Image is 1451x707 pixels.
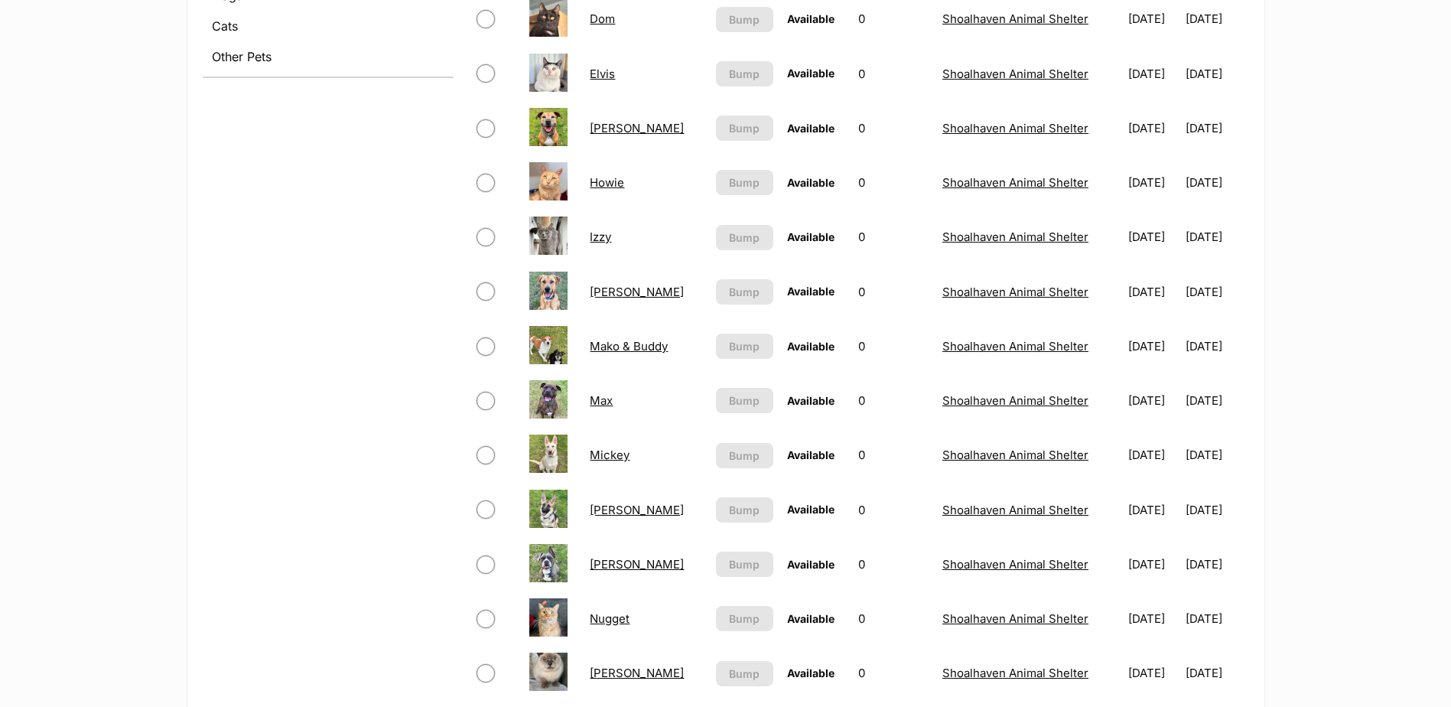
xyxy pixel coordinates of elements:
[729,11,760,28] span: Bump
[590,11,615,26] a: Dom
[942,285,1088,299] a: Shoalhaven Animal Shelter
[590,339,668,353] a: Mako & Buddy
[729,284,760,300] span: Bump
[716,388,773,413] button: Bump
[590,611,630,626] a: Nugget
[716,552,773,577] button: Bump
[787,176,834,189] span: Available
[716,497,773,523] button: Bump
[1186,592,1248,645] td: [DATE]
[1122,374,1183,427] td: [DATE]
[942,448,1088,462] a: Shoalhaven Animal Shelter
[852,102,935,155] td: 0
[942,121,1088,135] a: Shoalhaven Animal Shelter
[787,230,834,243] span: Available
[942,230,1088,244] a: Shoalhaven Animal Shelter
[852,428,935,481] td: 0
[729,66,760,82] span: Bump
[787,558,834,571] span: Available
[942,503,1088,517] a: Shoalhaven Animal Shelter
[1186,210,1248,263] td: [DATE]
[716,443,773,468] button: Bump
[1122,210,1183,263] td: [DATE]
[942,339,1088,353] a: Shoalhaven Animal Shelter
[1122,266,1183,318] td: [DATE]
[1186,374,1248,427] td: [DATE]
[716,170,773,195] button: Bump
[1122,102,1183,155] td: [DATE]
[729,174,760,191] span: Bump
[942,611,1088,626] a: Shoalhaven Animal Shelter
[729,448,760,464] span: Bump
[1186,156,1248,209] td: [DATE]
[787,12,834,25] span: Available
[1122,484,1183,536] td: [DATE]
[1122,156,1183,209] td: [DATE]
[203,12,454,40] a: Cats
[787,67,834,80] span: Available
[1186,428,1248,481] td: [DATE]
[852,374,935,427] td: 0
[787,666,834,679] span: Available
[729,556,760,572] span: Bump
[1122,428,1183,481] td: [DATE]
[1122,47,1183,100] td: [DATE]
[1186,47,1248,100] td: [DATE]
[1186,102,1248,155] td: [DATE]
[942,67,1088,81] a: Shoalhaven Animal Shelter
[590,285,684,299] a: [PERSON_NAME]
[852,484,935,536] td: 0
[590,67,615,81] a: Elvis
[852,266,935,318] td: 0
[590,121,684,135] a: [PERSON_NAME]
[1186,484,1248,536] td: [DATE]
[716,279,773,305] button: Bump
[729,230,760,246] span: Bump
[590,666,684,680] a: [PERSON_NAME]
[787,448,834,461] span: Available
[716,661,773,686] button: Bump
[787,122,834,135] span: Available
[787,612,834,625] span: Available
[729,120,760,136] span: Bump
[852,538,935,591] td: 0
[590,503,684,517] a: [PERSON_NAME]
[729,393,760,409] span: Bump
[729,502,760,518] span: Bump
[787,503,834,516] span: Available
[729,611,760,627] span: Bump
[942,666,1088,680] a: Shoalhaven Animal Shelter
[716,116,773,141] button: Bump
[590,393,613,408] a: Max
[942,11,1088,26] a: Shoalhaven Animal Shelter
[1122,647,1183,699] td: [DATE]
[852,156,935,209] td: 0
[852,592,935,645] td: 0
[590,175,624,190] a: Howie
[852,320,935,373] td: 0
[1186,266,1248,318] td: [DATE]
[942,175,1088,190] a: Shoalhaven Animal Shelter
[716,606,773,631] button: Bump
[729,338,760,354] span: Bump
[716,334,773,359] button: Bump
[1122,538,1183,591] td: [DATE]
[787,285,834,298] span: Available
[590,230,611,244] a: Izzy
[716,225,773,250] button: Bump
[590,557,684,572] a: [PERSON_NAME]
[942,393,1088,408] a: Shoalhaven Animal Shelter
[852,47,935,100] td: 0
[852,647,935,699] td: 0
[1122,320,1183,373] td: [DATE]
[729,666,760,682] span: Bump
[716,61,773,86] button: Bump
[787,340,834,353] span: Available
[787,394,834,407] span: Available
[942,557,1088,572] a: Shoalhaven Animal Shelter
[1122,592,1183,645] td: [DATE]
[1186,538,1248,591] td: [DATE]
[852,210,935,263] td: 0
[1186,647,1248,699] td: [DATE]
[1186,320,1248,373] td: [DATE]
